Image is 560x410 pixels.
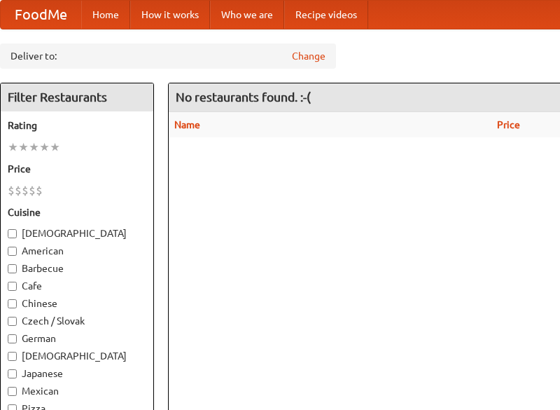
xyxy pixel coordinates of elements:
[8,205,146,219] h5: Cuisine
[8,247,17,256] input: American
[8,162,146,176] h5: Price
[8,183,15,198] li: $
[8,226,146,240] label: [DEMOGRAPHIC_DATA]
[8,296,146,310] label: Chinese
[29,183,36,198] li: $
[39,139,50,155] li: ★
[8,317,17,326] input: Czech / Slovak
[497,119,520,130] a: Price
[1,1,81,29] a: FoodMe
[8,349,146,363] label: [DEMOGRAPHIC_DATA]
[8,282,17,291] input: Cafe
[1,83,153,111] h4: Filter Restaurants
[15,183,22,198] li: $
[29,139,39,155] li: ★
[8,384,146,398] label: Mexican
[8,387,17,396] input: Mexican
[81,1,130,29] a: Home
[8,332,146,346] label: German
[8,229,17,238] input: [DEMOGRAPHIC_DATA]
[8,264,17,273] input: Barbecue
[18,139,29,155] li: ★
[130,1,210,29] a: How it works
[50,139,60,155] li: ★
[36,183,43,198] li: $
[8,299,17,308] input: Chinese
[284,1,368,29] a: Recipe videos
[8,261,146,275] label: Barbecue
[8,334,17,343] input: German
[8,244,146,258] label: American
[8,279,146,293] label: Cafe
[8,314,146,328] label: Czech / Slovak
[8,352,17,361] input: [DEMOGRAPHIC_DATA]
[176,90,311,104] ng-pluralize: No restaurants found. :-(
[174,119,200,130] a: Name
[22,183,29,198] li: $
[8,139,18,155] li: ★
[8,118,146,132] h5: Rating
[8,367,146,381] label: Japanese
[292,49,325,63] a: Change
[210,1,284,29] a: Who we are
[8,369,17,378] input: Japanese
